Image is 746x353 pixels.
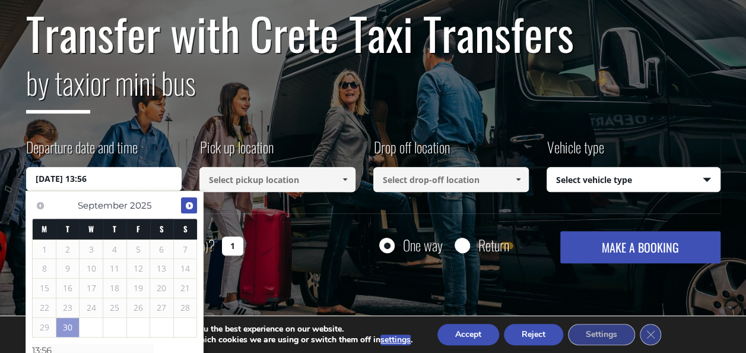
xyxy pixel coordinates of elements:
[136,223,140,235] span: Friday
[174,240,197,259] span: 7
[26,58,720,122] h2: or mini bus
[150,298,173,317] span: 27
[36,201,45,210] span: Previous
[127,279,150,298] span: 19
[56,318,80,337] a: 30
[103,240,126,259] span: 4
[547,168,720,193] span: Select vehicle type
[199,167,355,192] input: Select pickup location
[32,197,48,213] a: Previous
[127,298,150,317] span: 26
[127,240,150,259] span: 5
[174,259,197,278] span: 14
[88,223,94,235] span: Wednesday
[26,60,90,114] span: by taxi
[80,298,103,317] span: 24
[26,137,138,167] label: Departure date and time
[437,324,499,345] button: Accept
[33,279,56,298] span: 15
[80,279,103,298] span: 17
[150,240,173,259] span: 6
[547,137,604,167] label: Vehicle type
[504,324,563,345] button: Reject
[181,197,197,213] a: Next
[403,238,443,253] label: One way
[33,240,56,259] span: 1
[80,259,103,278] span: 10
[199,137,274,167] label: Pick up location
[103,279,126,298] span: 18
[150,279,173,298] span: 20
[103,298,126,317] span: 25
[185,201,194,210] span: Next
[183,223,188,235] span: Sunday
[56,259,80,278] span: 9
[33,298,56,317] span: 22
[560,231,720,263] button: MAKE A BOOKING
[174,298,197,317] span: 28
[82,335,412,345] p: You can find out more about which cookies we are using or switch them off in .
[80,240,103,259] span: 3
[33,318,56,337] span: 29
[380,335,411,345] button: settings
[160,223,164,235] span: Saturday
[82,324,412,335] p: We are using cookies to give you the best experience on our website.
[640,324,661,345] button: Close GDPR Cookie Banner
[373,137,450,167] label: Drop off location
[56,279,80,298] span: 16
[33,259,56,278] span: 8
[568,324,635,345] button: Settings
[26,231,215,260] label: How many passengers ?
[66,223,69,235] span: Tuesday
[56,298,80,317] span: 23
[478,238,509,253] label: Return
[509,167,528,192] a: Show All Items
[26,8,720,58] h1: Transfer with Crete Taxi Transfers
[103,259,126,278] span: 11
[130,200,151,211] span: 2025
[78,200,128,211] span: September
[174,279,197,298] span: 21
[150,259,173,278] span: 13
[113,223,116,235] span: Thursday
[373,167,529,192] input: Select drop-off location
[42,223,47,235] span: Monday
[127,259,150,278] span: 12
[335,167,354,192] a: Show All Items
[56,240,80,259] span: 2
